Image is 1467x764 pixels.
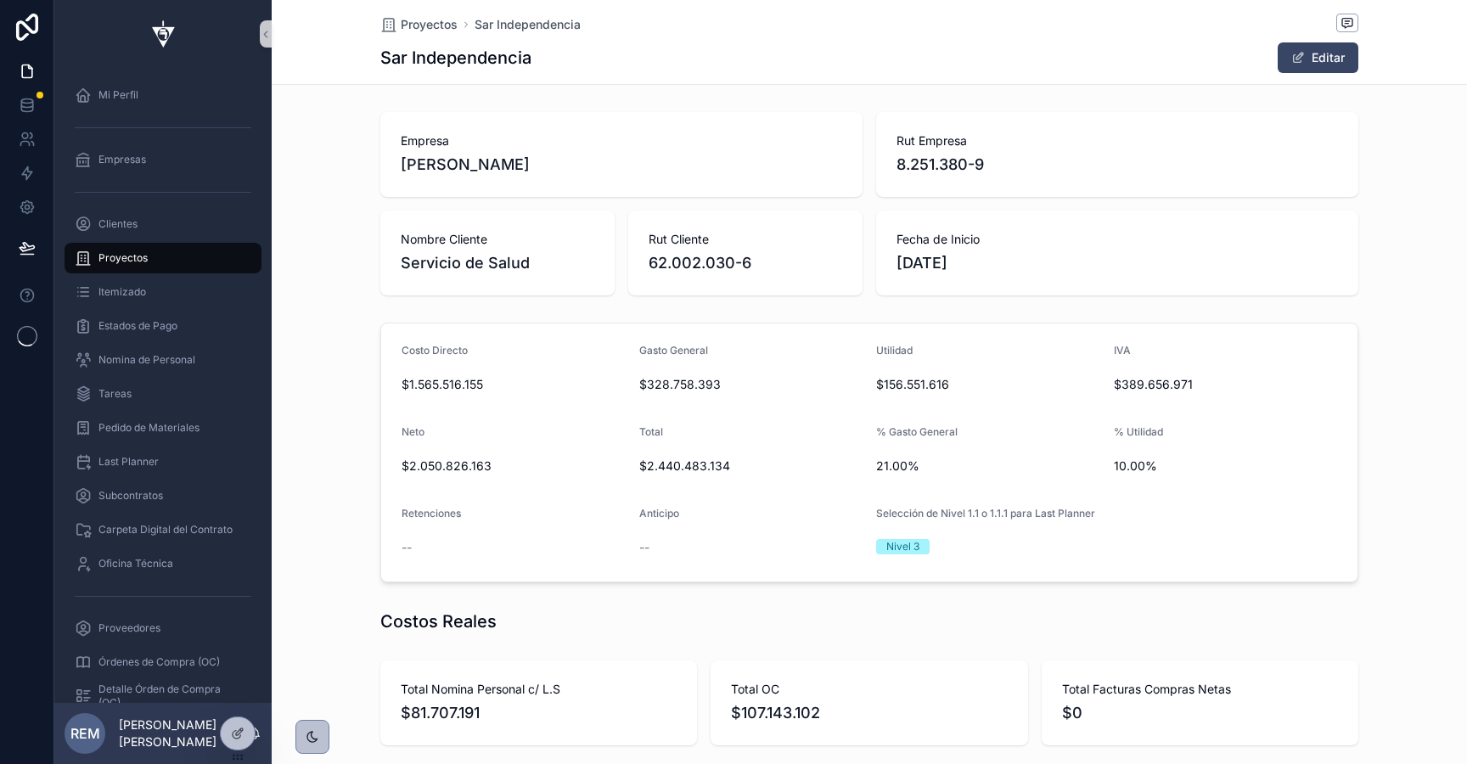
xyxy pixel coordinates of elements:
[401,251,594,275] span: Servicio de Salud
[1114,425,1163,438] span: % Utilidad
[65,548,261,579] a: Oficina Técnica
[649,251,842,275] span: 62.002.030-6
[639,458,863,475] span: $2.440.483.134
[98,421,200,435] span: Pedido de Materiales
[402,539,412,556] span: --
[119,716,248,750] p: [PERSON_NAME] [PERSON_NAME]
[65,447,261,477] a: Last Planner
[896,251,1338,275] span: [DATE]
[402,344,468,357] span: Costo Directo
[639,344,708,357] span: Gasto General
[401,132,842,149] span: Empresa
[475,16,581,33] a: Sar Independencia
[401,701,677,725] span: $81.707.191
[401,16,458,33] span: Proyectos
[731,701,1007,725] span: $107.143.102
[402,507,461,520] span: Retenciones
[876,507,1095,520] span: Selección de Nivel 1.1 o 1.1.1 para Last Planner
[98,621,160,635] span: Proveedores
[401,153,842,177] span: [PERSON_NAME]
[98,251,148,265] span: Proyectos
[1114,344,1131,357] span: IVA
[876,458,1100,475] span: 21.00%
[731,681,1007,698] span: Total OC
[639,376,863,393] span: $328.758.393
[896,132,1338,149] span: Rut Empresa
[65,647,261,677] a: Órdenes de Compra (OC)
[65,277,261,307] a: Itemizado
[380,46,531,70] h1: Sar Independencia
[98,319,177,333] span: Estados de Pago
[639,425,663,438] span: Total
[65,379,261,409] a: Tareas
[65,209,261,239] a: Clientes
[1278,42,1358,73] button: Editar
[639,507,679,520] span: Anticipo
[98,489,163,503] span: Subcontratos
[1114,376,1338,393] span: $389.656.971
[1062,701,1338,725] span: $0
[65,613,261,643] a: Proveedores
[402,458,626,475] span: $2.050.826.163
[65,681,261,711] a: Detalle Órden de Compra (OC)
[98,88,138,102] span: Mi Perfil
[649,231,842,248] span: Rut Cliente
[380,16,458,33] a: Proyectos
[98,353,195,367] span: Nomina de Personal
[65,413,261,443] a: Pedido de Materiales
[876,425,958,438] span: % Gasto General
[98,523,233,536] span: Carpeta Digital del Contrato
[98,217,138,231] span: Clientes
[402,376,626,393] span: $1.565.516.155
[876,344,913,357] span: Utilidad
[1114,458,1338,475] span: 10.00%
[402,425,424,438] span: Neto
[54,68,272,703] div: scrollable content
[98,153,146,166] span: Empresas
[65,144,261,175] a: Empresas
[98,387,132,401] span: Tareas
[639,539,649,556] span: --
[65,311,261,341] a: Estados de Pago
[65,480,261,511] a: Subcontratos
[65,345,261,375] a: Nomina de Personal
[1062,681,1338,698] span: Total Facturas Compras Netas
[380,610,497,633] h1: Costos Reales
[65,80,261,110] a: Mi Perfil
[401,681,677,698] span: Total Nomina Personal c/ L.S
[896,153,1338,177] span: 8.251.380-9
[98,557,173,570] span: Oficina Técnica
[143,20,183,48] img: App logo
[886,539,919,554] div: Nivel 3
[876,376,1100,393] span: $156.551.616
[65,514,261,545] a: Carpeta Digital del Contrato
[401,231,594,248] span: Nombre Cliente
[98,285,146,299] span: Itemizado
[98,455,159,469] span: Last Planner
[896,231,1338,248] span: Fecha de Inicio
[98,683,244,710] span: Detalle Órden de Compra (OC)
[65,243,261,273] a: Proyectos
[98,655,220,669] span: Órdenes de Compra (OC)
[70,723,100,744] span: REM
